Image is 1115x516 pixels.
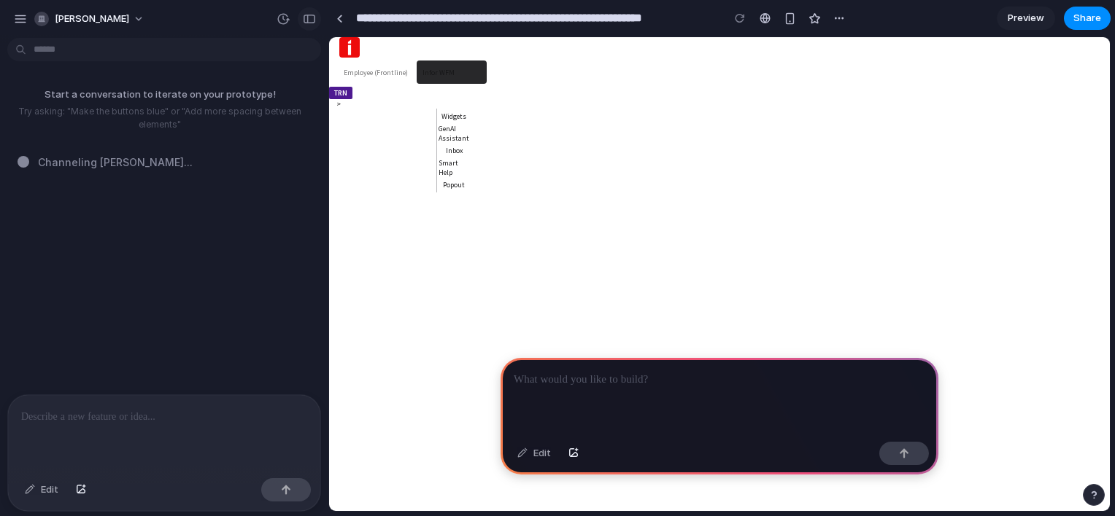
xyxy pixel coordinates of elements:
a: Preview [997,7,1055,30]
portal-tab-item: Employee (Frontline) [3,23,85,47]
ids-icon: > [7,62,12,71]
ids-tooltip: GenAI Assistant [109,87,140,106]
span: Share [1073,11,1101,26]
p: Start a conversation to iterate on your prototype! [6,87,314,102]
ids-text: Employee (Frontline) [15,31,79,40]
button: Share [1064,7,1111,30]
ids-tooltip: Inbox [117,109,134,118]
ids-text: Infor WFM [93,31,158,40]
ul: Portal tabs [3,23,158,47]
span: Preview [1008,11,1044,26]
button: [PERSON_NAME] [28,7,152,31]
p: Try asking: "Make the buttons blue" or "Add more spacing between elements" [6,105,314,131]
portal-tab-item: Infor WFM [88,23,158,47]
ids-tooltip: Popout [114,143,136,152]
ids-tooltip: Widgets [112,74,137,84]
span: [PERSON_NAME] [55,12,129,26]
portal-dashboard-panel: Smart Panel [107,71,161,155]
ids-tooltip: Smart Help [109,121,129,140]
span: Channeling [PERSON_NAME] ... [38,155,193,170]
